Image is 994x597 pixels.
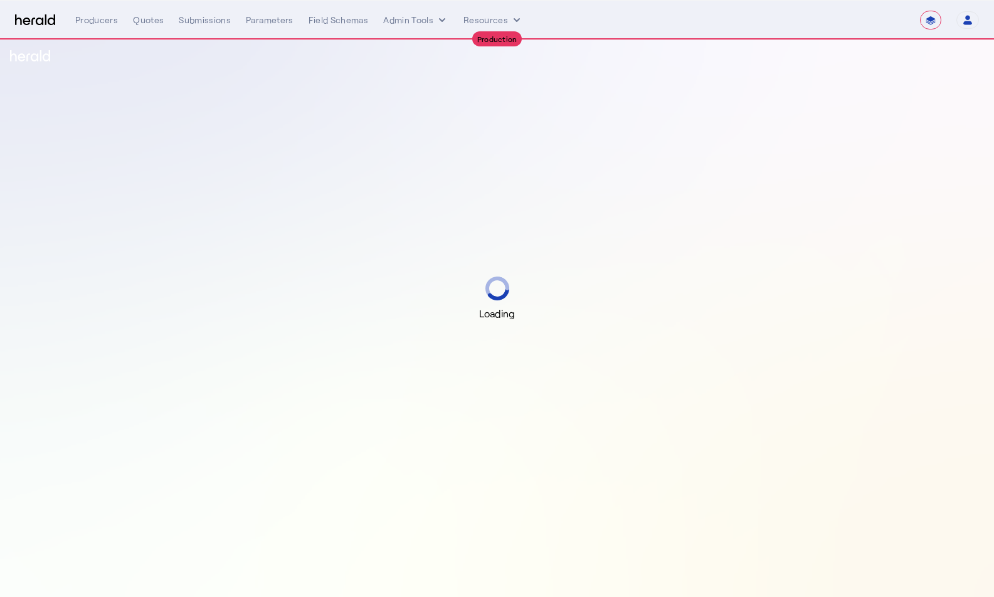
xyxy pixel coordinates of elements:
button: Resources dropdown menu [463,14,523,26]
button: internal dropdown menu [383,14,448,26]
div: Producers [75,14,118,26]
div: Parameters [246,14,293,26]
div: Submissions [179,14,231,26]
div: Field Schemas [309,14,369,26]
div: Production [472,31,522,46]
img: Herald Logo [15,14,55,26]
div: Quotes [133,14,164,26]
